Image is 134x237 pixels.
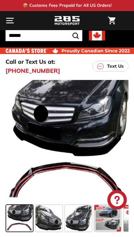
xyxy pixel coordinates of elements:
p: Call or Text Us at: [6,57,55,66]
input: Search [6,30,82,41]
a: Cart [105,11,119,30]
inbox-online-store-chat: Shopify online store chat [105,190,129,211]
p: 📦 Customs Fees Prepaid for All US Orders! [23,2,112,9]
a: Text Us [92,61,128,72]
p: Text Us [107,63,124,70]
img: Logo_285_Motorsport_areodynamics_components [54,15,80,26]
a: [PHONE_NUMBER] [6,66,60,75]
